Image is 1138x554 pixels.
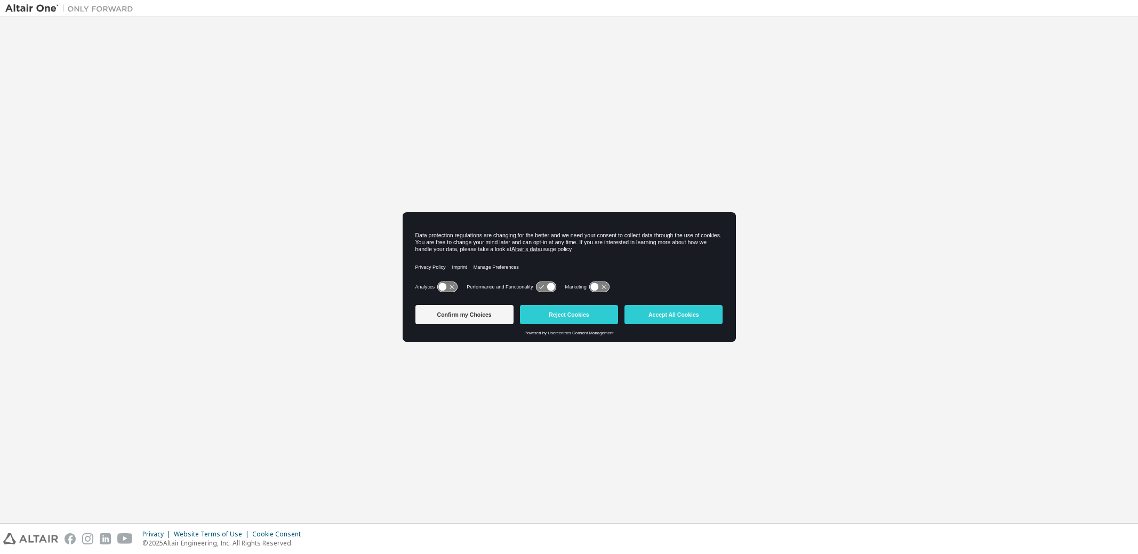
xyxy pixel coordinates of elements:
img: Altair One [5,3,139,14]
div: Cookie Consent [252,530,307,539]
img: instagram.svg [82,533,93,544]
img: linkedin.svg [100,533,111,544]
div: Website Terms of Use [174,530,252,539]
img: facebook.svg [65,533,76,544]
img: youtube.svg [117,533,133,544]
p: © 2025 Altair Engineering, Inc. All Rights Reserved. [142,539,307,548]
img: altair_logo.svg [3,533,58,544]
div: Privacy [142,530,174,539]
